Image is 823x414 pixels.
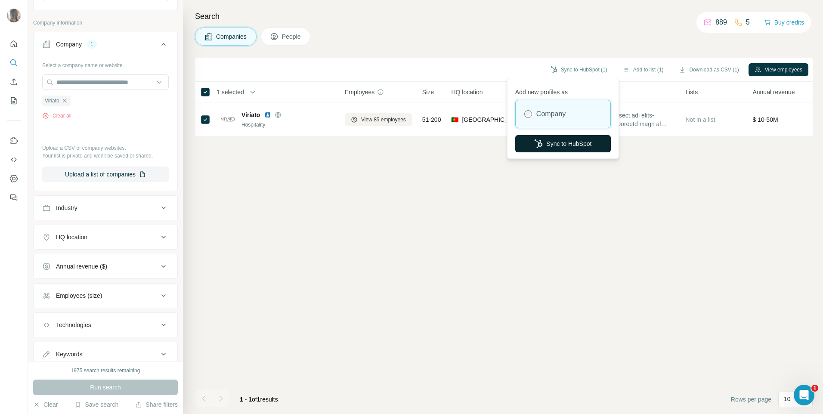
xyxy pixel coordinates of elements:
span: 1 - 1 [240,396,252,403]
iframe: Intercom live chat [794,385,814,405]
span: [GEOGRAPHIC_DATA], [GEOGRAPHIC_DATA] [462,115,521,124]
span: Viriato [241,111,260,119]
p: 889 [715,17,727,28]
button: Clear [33,400,58,409]
img: Avatar [7,9,21,22]
span: View 85 employees [361,116,406,124]
p: 10 [784,395,791,403]
span: $ 10-50M [752,116,778,123]
div: Technologies [56,321,91,329]
span: 1 [257,396,260,403]
button: Feedback [7,190,21,205]
button: Use Surfe on LinkedIn [7,133,21,148]
img: LinkedIn logo [264,111,271,118]
button: Technologies [34,315,177,335]
span: Employees [345,88,374,96]
span: Not in a list [685,116,715,123]
div: Company [56,40,82,49]
button: Upload a list of companies [42,167,169,182]
span: 1 selected [217,88,244,96]
button: Search [7,55,21,71]
button: Save search [74,400,118,409]
button: Annual revenue ($) [34,256,177,277]
button: Use Surfe API [7,152,21,167]
button: Share filters [135,400,178,409]
span: results [240,396,278,403]
span: 🇵🇹 [451,115,458,124]
button: Quick start [7,36,21,52]
span: Annual revenue [752,88,795,96]
button: Dashboard [7,171,21,186]
div: Keywords [56,350,82,358]
span: 51-200 [422,115,441,124]
div: Industry [56,204,77,212]
div: HQ location [56,233,87,241]
span: 1 [811,385,818,392]
button: Employees (size) [34,285,177,306]
label: Company [536,109,566,119]
button: Buy credits [764,16,804,28]
h4: Search [195,10,813,22]
div: Annual revenue ($) [56,262,107,271]
div: Select a company name or website [42,58,169,69]
button: Keywords [34,344,177,365]
button: Add to list (1) [617,63,670,76]
button: My lists [7,93,21,108]
button: HQ location [34,227,177,247]
button: Company1 [34,34,177,58]
p: 5 [746,17,750,28]
p: Upload a CSV of company websites. [42,144,169,152]
span: People [282,32,302,41]
span: of [252,396,257,403]
span: Companies [216,32,248,41]
button: Download as CSV (1) [673,63,745,76]
p: Company information [33,19,178,27]
span: Rows per page [731,395,771,404]
div: Employees (size) [56,291,102,300]
span: Lists [685,88,698,96]
div: 1975 search results remaining [71,367,140,374]
div: 1 [87,40,97,48]
span: Size [422,88,434,96]
div: Hospitality [241,121,334,129]
button: View 85 employees [345,113,412,126]
button: Sync to HubSpot (1) [545,63,613,76]
p: Your list is private and won't be saved or shared. [42,152,169,160]
span: HQ location [451,88,483,96]
button: Sync to HubSpot [515,135,611,152]
button: Enrich CSV [7,74,21,90]
button: Industry [34,198,177,218]
span: Viriato [45,97,59,105]
p: Add new profiles as [515,84,611,96]
img: Logo of Viriato [221,113,235,127]
button: View employees [749,63,808,76]
button: Clear all [42,112,71,120]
